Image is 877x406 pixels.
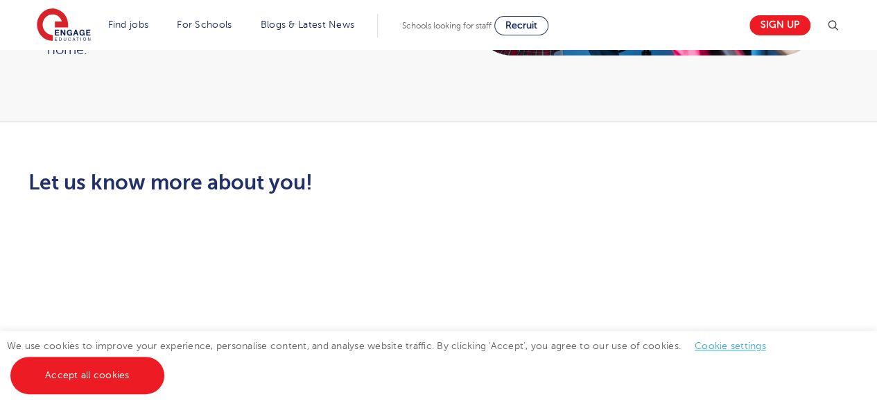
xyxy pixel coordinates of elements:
[261,19,355,30] a: Blogs & Latest News
[695,341,766,351] a: Cookie settings
[10,357,164,394] a: Accept all cookies
[749,15,810,35] a: Sign up
[108,19,149,30] a: Find jobs
[402,21,492,31] span: Schools looking for staff
[177,19,232,30] a: For Schools
[505,20,537,31] span: Recruit
[37,8,91,43] img: Engage Education
[7,341,780,380] span: We use cookies to improve your experience, personalise content, and analyse website traffic. By c...
[494,16,548,35] a: Recruit
[28,171,568,194] h2: Let us know more about you!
